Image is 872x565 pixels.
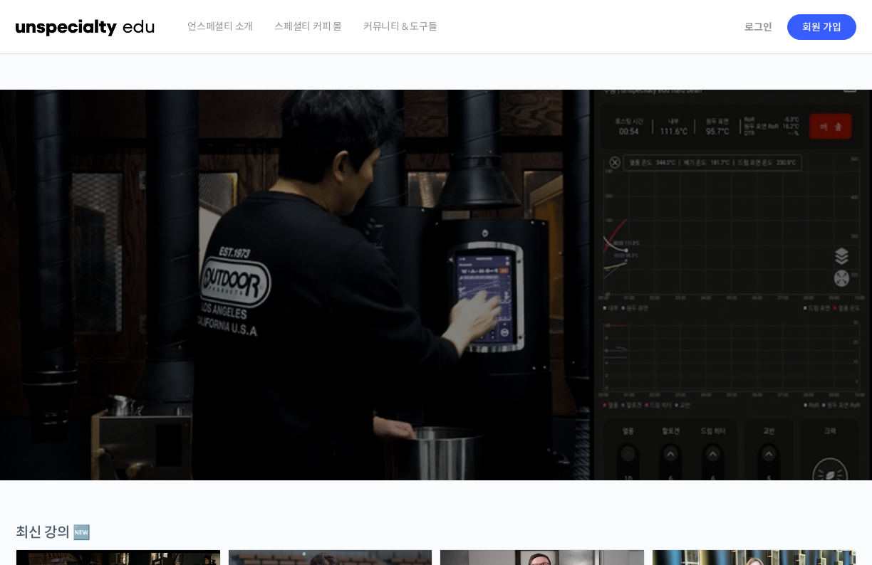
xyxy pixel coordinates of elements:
a: 회원 가입 [787,14,856,40]
div: 최신 강의 🆕 [16,523,856,542]
p: 시간과 장소에 구애받지 않고, 검증된 커리큘럼으로 [14,296,858,316]
a: 로그인 [736,11,781,43]
p: [PERSON_NAME]을 다하는 당신을 위해, 최고와 함께 만든 커피 클래스 [14,218,858,290]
